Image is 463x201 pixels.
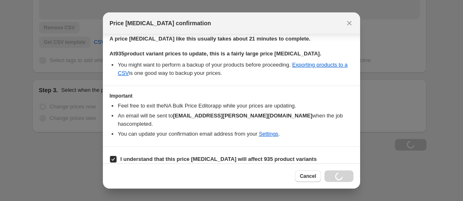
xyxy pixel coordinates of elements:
[295,170,321,182] button: Cancel
[118,130,353,138] li: You can update your confirmation email address from your .
[110,36,310,42] b: A price [MEDICAL_DATA] like this usually takes about 21 minutes to complete.
[118,112,353,128] li: An email will be sent to when the job has completed .
[118,61,353,77] li: You might want to perform a backup of your products before proceeding. is one good way to backup ...
[110,50,321,57] b: At 935 product variant prices to update, this is a fairly large price [MEDICAL_DATA].
[110,19,211,27] span: Price [MEDICAL_DATA] confirmation
[120,156,317,162] b: I understand that this price [MEDICAL_DATA] will affect 935 product variants
[344,17,355,29] button: Close
[173,112,312,119] b: [EMAIL_ADDRESS][PERSON_NAME][DOMAIN_NAME]
[300,173,316,179] span: Cancel
[110,93,353,99] h3: Important
[118,102,353,110] li: Feel free to exit the NA Bulk Price Editor app while your prices are updating.
[259,131,278,137] a: Settings
[118,62,348,76] a: Exporting products to a CSV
